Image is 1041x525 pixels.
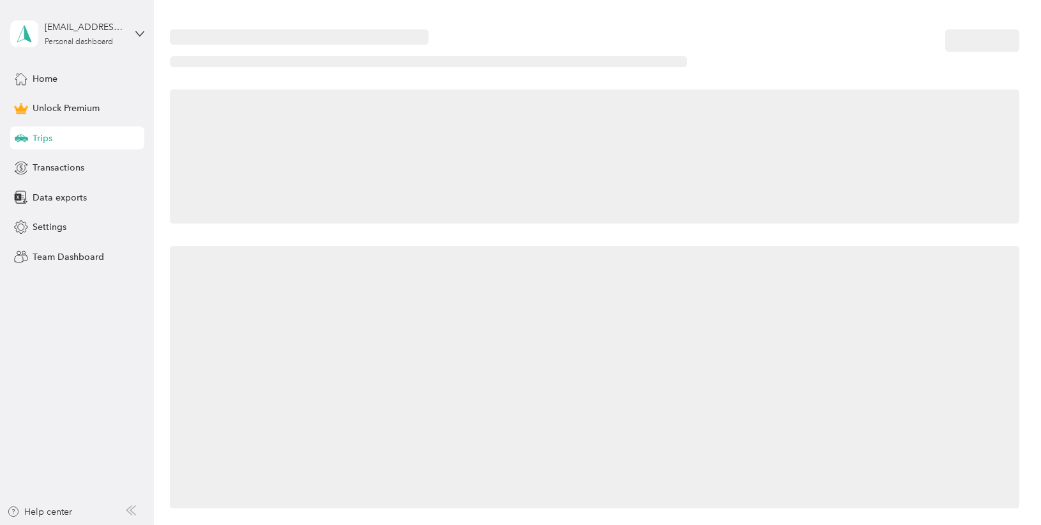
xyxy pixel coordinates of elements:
[45,20,125,34] div: [EMAIL_ADDRESS][DOMAIN_NAME]
[33,161,84,174] span: Transactions
[33,72,57,86] span: Home
[45,38,113,46] div: Personal dashboard
[33,132,52,145] span: Trips
[7,505,72,519] button: Help center
[33,191,87,204] span: Data exports
[33,250,104,264] span: Team Dashboard
[33,220,66,234] span: Settings
[33,102,100,115] span: Unlock Premium
[969,453,1041,525] iframe: Everlance-gr Chat Button Frame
